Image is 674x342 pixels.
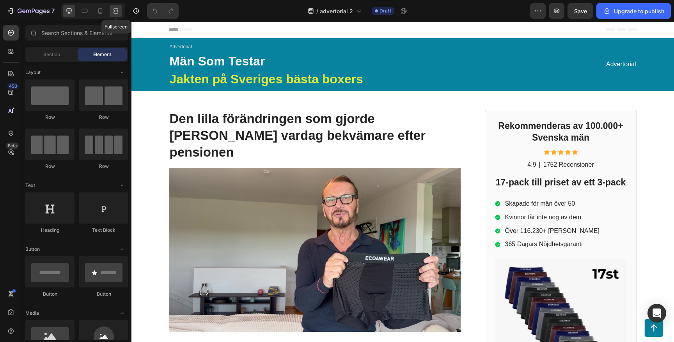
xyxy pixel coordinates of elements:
div: Upgrade to publish [603,7,664,15]
span: Layout [25,69,41,76]
span: Media [25,310,39,317]
span: Text [25,182,35,189]
span: Toggle open [116,243,128,256]
span: Button [25,246,40,253]
p: | [408,139,409,147]
button: 7 [3,3,58,19]
span: Draft [380,7,391,14]
div: Row [79,163,128,170]
div: Open Intercom Messenger [647,304,666,323]
div: Row [25,114,74,121]
div: Beta [6,143,19,149]
p: Advertorial [274,39,505,47]
div: Row [79,114,128,121]
img: gempages_581776212536328948-42f3517a-d9e6-44d0-8b71-d3473529ebe9.jpg [37,146,329,310]
input: Search Sections & Elements [25,25,128,41]
p: Skapade för män över 50 [374,178,468,186]
div: Row [25,163,74,170]
h2: Rekommenderas av 100.000+ Svenska män [363,98,496,123]
h2: 17-pack till priset av ett 3-pack [363,154,496,167]
p: Över 116.230+ [PERSON_NAME] [374,205,468,213]
span: Save [574,8,587,14]
div: Text Block [79,227,128,234]
p: 365 Dagars Nöjdhetsgaranti [374,219,468,227]
button: Upgrade to publish [596,3,671,19]
span: Toggle open [116,66,128,79]
span: / [316,7,318,15]
span: advertorial 2 [320,7,353,15]
p: 4.9 [396,139,404,147]
p: 7 [51,6,55,16]
div: Button [25,291,74,298]
div: Button [79,291,128,298]
button: Save [568,3,593,19]
div: 450 [7,83,19,89]
p: 1752 Recensioner [412,139,463,147]
div: Undo/Redo [147,3,179,19]
span: Toggle open [116,179,128,192]
h1: Den lilla förändringen som gjorde [PERSON_NAME] vardag bekvämare efter pensionen [37,88,329,140]
div: Heading [25,227,74,234]
p: Kvinnor får inte nog av dem. [374,192,468,200]
span: Element [93,51,111,58]
span: Toggle open [116,307,128,319]
span: Section [43,51,60,58]
iframe: Design area [131,22,674,342]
